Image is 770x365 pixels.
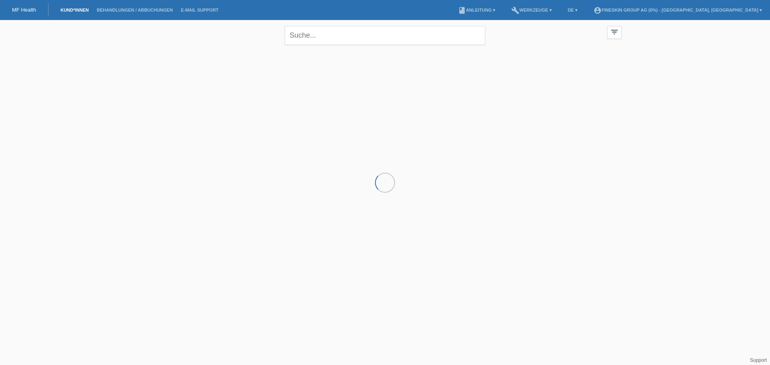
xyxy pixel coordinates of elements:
a: DE ▾ [564,8,582,12]
a: Behandlungen / Abbuchungen [93,8,177,12]
a: buildWerkzeuge ▾ [507,8,556,12]
a: MF Health [12,7,36,13]
a: account_circleFineSkin Group AG (0%) - [GEOGRAPHIC_DATA], [GEOGRAPHIC_DATA] ▾ [590,8,766,12]
i: build [511,6,519,14]
a: bookAnleitung ▾ [454,8,499,12]
i: book [458,6,466,14]
input: Suche... [285,26,485,45]
a: E-Mail Support [177,8,223,12]
a: Kund*innen [57,8,93,12]
i: account_circle [594,6,602,14]
a: Support [750,357,767,363]
i: filter_list [610,28,619,36]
